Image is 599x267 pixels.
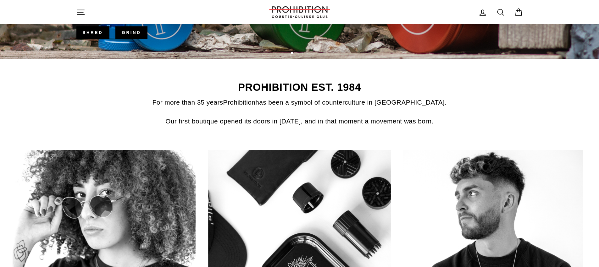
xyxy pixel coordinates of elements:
p: Our first boutique opened its doors in [DATE], and in that moment a movement was born. [76,116,523,126]
a: GRIND [115,26,147,39]
h2: PROHIBITION EST. 1984 [76,82,523,93]
img: PROHIBITION COUNTER-CULTURE CLUB [268,6,331,18]
a: Prohibition [223,97,256,108]
a: SHRED [76,26,109,39]
button: 1 [291,52,294,55]
button: 3 [302,52,305,55]
p: For more than 35 years has been a symbol of counterculture in [GEOGRAPHIC_DATA]. [76,97,523,108]
button: 2 [297,52,300,55]
button: 4 [307,52,310,55]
